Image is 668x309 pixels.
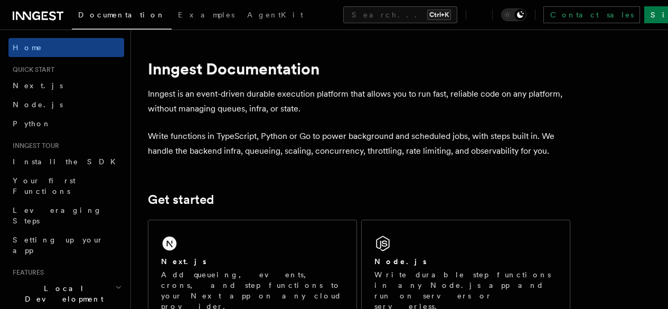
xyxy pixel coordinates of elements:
a: Home [8,38,124,57]
kbd: Ctrl+K [427,10,451,20]
button: Local Development [8,279,124,308]
span: Python [13,119,51,128]
span: Home [13,42,42,53]
span: AgentKit [247,11,303,19]
span: Next.js [13,81,63,90]
a: Next.js [8,76,124,95]
h2: Next.js [161,256,206,267]
span: Inngest tour [8,142,59,150]
span: Your first Functions [13,176,76,195]
span: Setting up your app [13,236,104,255]
a: Setting up your app [8,230,124,260]
a: AgentKit [241,3,309,29]
span: Quick start [8,65,54,74]
p: Inngest is an event-driven durable execution platform that allows you to run fast, reliable code ... [148,87,570,116]
a: Python [8,114,124,133]
h1: Inngest Documentation [148,59,570,78]
p: Write functions in TypeScript, Python or Go to power background and scheduled jobs, with steps bu... [148,129,570,158]
a: Get started [148,192,214,207]
button: Toggle dark mode [501,8,526,21]
a: Install the SDK [8,152,124,171]
h2: Node.js [374,256,427,267]
span: Node.js [13,100,63,109]
button: Search...Ctrl+K [343,6,457,23]
span: Install the SDK [13,157,122,166]
span: Examples [178,11,234,19]
a: Documentation [72,3,172,30]
span: Features [8,268,44,277]
a: Your first Functions [8,171,124,201]
a: Contact sales [543,6,640,23]
a: Examples [172,3,241,29]
a: Node.js [8,95,124,114]
span: Leveraging Steps [13,206,102,225]
span: Local Development [8,283,115,304]
a: Leveraging Steps [8,201,124,230]
span: Documentation [78,11,165,19]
